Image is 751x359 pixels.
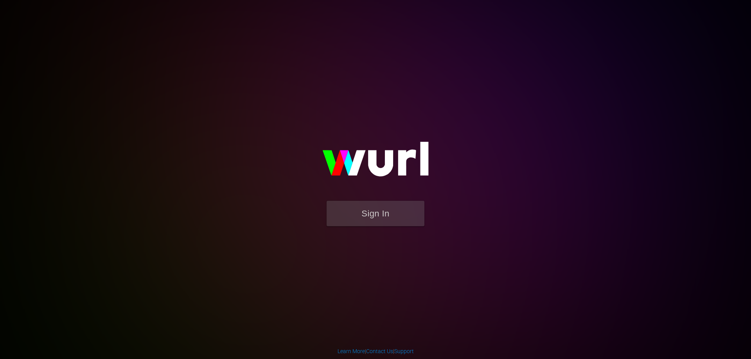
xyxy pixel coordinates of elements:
button: Sign In [327,201,424,226]
img: wurl-logo-on-black-223613ac3d8ba8fe6dc639794a292ebdb59501304c7dfd60c99c58986ef67473.svg [297,125,454,201]
a: Learn More [338,348,365,354]
a: Contact Us [366,348,393,354]
a: Support [394,348,414,354]
div: | | [338,347,414,355]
